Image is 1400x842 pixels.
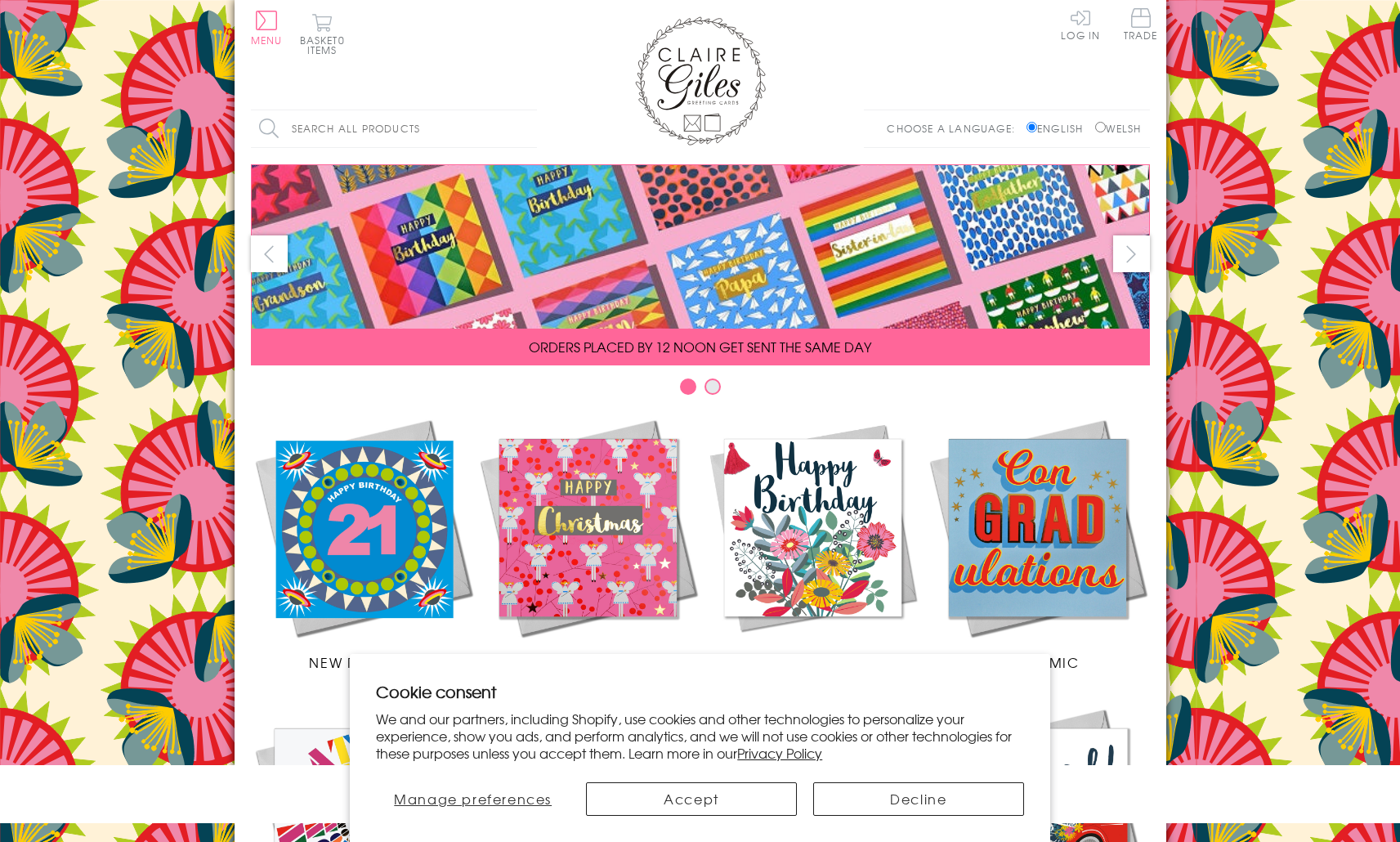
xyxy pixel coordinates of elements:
img: Claire Giles Greetings Cards [635,16,766,146]
button: Decline [813,782,1024,816]
span: New Releases [309,652,416,672]
button: next [1113,235,1150,272]
span: 0 items [307,33,345,57]
a: Log In [1061,8,1100,40]
span: Menu [251,33,283,47]
a: Christmas [476,415,700,672]
button: Carousel Page 2 [704,378,721,395]
a: New Releases [251,415,476,672]
span: Manage preferences [394,789,552,808]
span: ORDERS PLACED BY 12 NOON GET SENT THE SAME DAY [529,337,871,356]
a: Trade [1124,8,1158,43]
a: Birthdays [700,415,925,672]
input: Welsh [1095,122,1106,132]
button: Basket0 items [300,13,345,55]
button: Carousel Page 1 (Current Slide) [680,378,696,395]
p: Choose a language: [887,121,1023,136]
input: Search [521,110,537,147]
span: Birthdays [773,652,852,672]
button: Accept [586,782,797,816]
button: Menu [251,11,283,45]
a: Academic [925,415,1150,672]
span: Christmas [546,652,629,672]
button: Manage preferences [376,782,570,816]
span: Academic [995,652,1080,672]
p: We and our partners, including Shopify, use cookies and other technologies to personalize your ex... [376,710,1024,761]
label: Welsh [1095,121,1142,136]
span: Trade [1124,8,1158,40]
button: prev [251,235,288,272]
input: Search all products [251,110,537,147]
h2: Cookie consent [376,680,1024,703]
input: English [1027,122,1037,132]
label: English [1027,121,1091,136]
div: Carousel Pagination [251,378,1150,403]
a: Privacy Policy [737,743,822,763]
